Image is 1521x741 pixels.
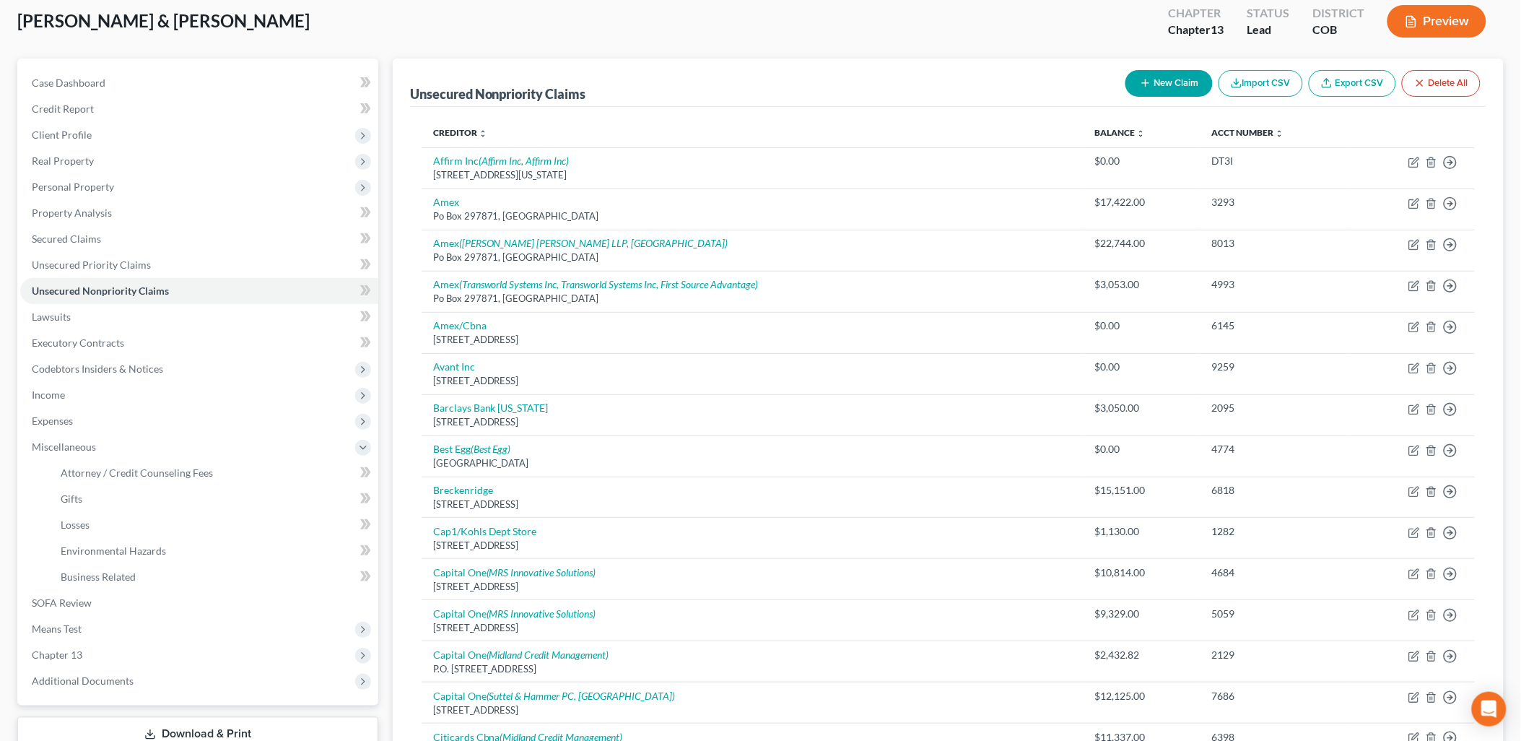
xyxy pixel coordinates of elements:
[459,278,759,290] i: (Transworld Systems Inc, Transworld Systems Inc, First Source Advantage)
[20,304,378,330] a: Lawsuits
[410,85,586,103] div: Unsecured Nonpriority Claims
[433,402,549,414] a: Barclays Bank [US_STATE]
[433,292,1072,305] div: Po Box 297871, [GEOGRAPHIC_DATA]
[1211,318,1339,333] div: 6145
[433,443,511,455] a: Best Egg(Best Egg)
[487,566,596,578] i: (MRS Innovative Solutions)
[487,649,609,661] i: (Midland Credit Management)
[1211,360,1339,374] div: 9259
[32,129,92,141] span: Client Profile
[20,590,378,616] a: SOFA Review
[49,512,378,538] a: Losses
[49,538,378,564] a: Environmental Hazards
[32,675,134,687] span: Additional Documents
[433,580,1072,594] div: [STREET_ADDRESS]
[1168,5,1224,22] div: Chapter
[1095,318,1189,333] div: $0.00
[49,564,378,590] a: Business Related
[32,415,73,427] span: Expenses
[32,233,101,245] span: Secured Claims
[61,545,166,557] span: Environmental Hazards
[61,493,82,505] span: Gifts
[1211,277,1339,292] div: 4993
[1095,442,1189,456] div: $0.00
[32,337,124,349] span: Executory Contracts
[433,127,487,138] a: Creditor unfold_more
[433,566,596,578] a: Capital One(MRS Innovative Solutions)
[32,103,94,115] span: Credit Report
[32,207,112,219] span: Property Analysis
[20,226,378,252] a: Secured Claims
[433,703,1072,717] div: [STREET_ADDRESS]
[32,311,71,323] span: Lawsuits
[1095,154,1189,168] div: $0.00
[1472,692,1507,727] div: Open Intercom Messenger
[61,467,213,479] span: Attorney / Credit Counseling Fees
[433,360,475,373] a: Avant Inc
[1095,607,1189,621] div: $9,329.00
[61,519,90,531] span: Losses
[479,129,487,138] i: unfold_more
[32,623,82,635] span: Means Test
[32,259,151,271] span: Unsecured Priority Claims
[49,486,378,512] a: Gifts
[20,70,378,96] a: Case Dashboard
[1095,195,1189,209] div: $17,422.00
[1095,524,1189,539] div: $1,130.00
[433,415,1072,429] div: [STREET_ADDRESS]
[1095,236,1189,251] div: $22,744.00
[433,168,1072,182] div: [STREET_ADDRESS][US_STATE]
[32,363,163,375] span: Codebtors Insiders & Notices
[433,690,676,702] a: Capital One(Suttel & Hammer PC, [GEOGRAPHIC_DATA])
[487,607,596,620] i: (MRS Innovative Solutions)
[17,10,310,31] span: [PERSON_NAME] & [PERSON_NAME]
[20,330,378,356] a: Executory Contracts
[1095,277,1189,292] div: $3,053.00
[1211,565,1339,580] div: 4684
[1095,483,1189,498] div: $15,151.00
[1211,127,1284,138] a: Acct Number unfold_more
[32,597,92,609] span: SOFA Review
[433,649,609,661] a: Capital One(Midland Credit Management)
[1095,360,1189,374] div: $0.00
[1211,236,1339,251] div: 8013
[32,77,105,89] span: Case Dashboard
[32,649,82,661] span: Chapter 13
[1095,127,1146,138] a: Balance unfold_more
[20,278,378,304] a: Unsecured Nonpriority Claims
[20,96,378,122] a: Credit Report
[1095,648,1189,662] div: $2,432.82
[487,690,676,702] i: (Suttel & Hammer PC, [GEOGRAPHIC_DATA])
[20,252,378,278] a: Unsecured Priority Claims
[433,209,1072,223] div: Po Box 297871, [GEOGRAPHIC_DATA]
[1211,648,1339,662] div: 2129
[1095,565,1189,580] div: $10,814.00
[1095,689,1189,703] div: $12,125.00
[1137,129,1146,138] i: unfold_more
[32,181,114,193] span: Personal Property
[1312,5,1364,22] div: District
[1309,70,1396,97] a: Export CSV
[1211,524,1339,539] div: 1282
[1095,401,1189,415] div: $3,050.00
[433,237,728,249] a: Amex([PERSON_NAME] [PERSON_NAME] LLP, [GEOGRAPHIC_DATA])
[1211,607,1339,621] div: 5059
[1211,22,1224,36] span: 13
[1168,22,1224,38] div: Chapter
[433,498,1072,511] div: [STREET_ADDRESS]
[433,155,570,167] a: Affirm Inc(Affirm Inc, Affirm Inc)
[32,389,65,401] span: Income
[1211,195,1339,209] div: 3293
[1219,70,1303,97] button: Import CSV
[433,539,1072,552] div: [STREET_ADDRESS]
[433,484,493,496] a: Breckenridge
[1211,154,1339,168] div: DT3I
[1247,22,1289,38] div: Lead
[1312,22,1364,38] div: COB
[433,607,596,620] a: Capital One(MRS Innovative Solutions)
[1211,442,1339,456] div: 4774
[479,155,570,167] i: (Affirm Inc, Affirm Inc)
[1387,5,1486,38] button: Preview
[433,374,1072,388] div: [STREET_ADDRESS]
[1275,129,1284,138] i: unfold_more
